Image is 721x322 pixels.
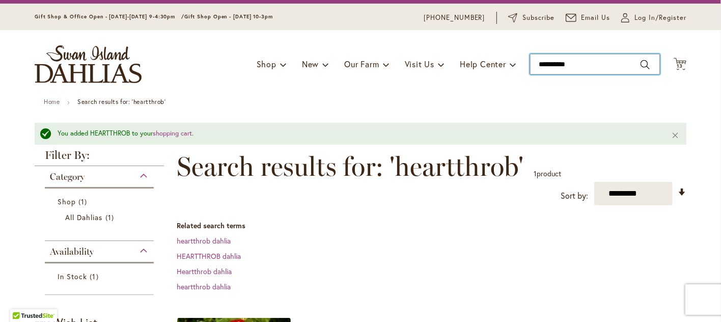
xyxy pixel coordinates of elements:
[177,251,241,261] a: HEARTTHROB dahlia
[508,13,554,23] a: Subscribe
[58,272,87,281] span: In Stock
[50,246,94,257] span: Availability
[534,169,537,178] span: 1
[90,271,101,282] span: 1
[424,13,485,23] a: [PHONE_NUMBER]
[35,150,164,166] strong: Filter By:
[78,196,90,207] span: 1
[105,212,117,223] span: 1
[65,212,136,223] a: All Dahlias
[153,129,192,138] a: shopping cart
[344,59,379,69] span: Our Farm
[58,197,76,206] span: Shop
[177,236,231,246] a: heartthrob dahlia
[177,151,523,182] span: Search results for: 'heartthrob'
[302,59,319,69] span: New
[177,266,232,276] a: Heartthrob dahlia
[44,98,60,105] a: Home
[8,286,36,314] iframe: Launch Accessibility Center
[50,171,85,182] span: Category
[177,282,231,291] a: heartthrob dahlia
[634,13,686,23] span: Log In/Register
[405,59,434,69] span: Visit Us
[677,63,683,69] span: 13
[522,13,554,23] span: Subscribe
[460,59,506,69] span: Help Center
[561,186,588,205] label: Sort by:
[65,212,103,222] span: All Dahlias
[534,166,561,182] p: product
[621,13,686,23] a: Log In/Register
[184,13,273,20] span: Gift Shop Open - [DATE] 10-3pm
[566,13,611,23] a: Email Us
[177,221,686,231] dt: Related search terms
[35,13,184,20] span: Gift Shop & Office Open - [DATE]-[DATE] 9-4:30pm /
[58,129,656,139] div: You added HEARTTHROB to your .
[35,45,142,83] a: store logo
[58,271,144,282] a: In Stock 1
[77,98,165,105] strong: Search results for: 'heartthrob'
[674,58,686,71] button: 13
[58,196,144,207] a: Shop
[581,13,611,23] span: Email Us
[257,59,276,69] span: Shop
